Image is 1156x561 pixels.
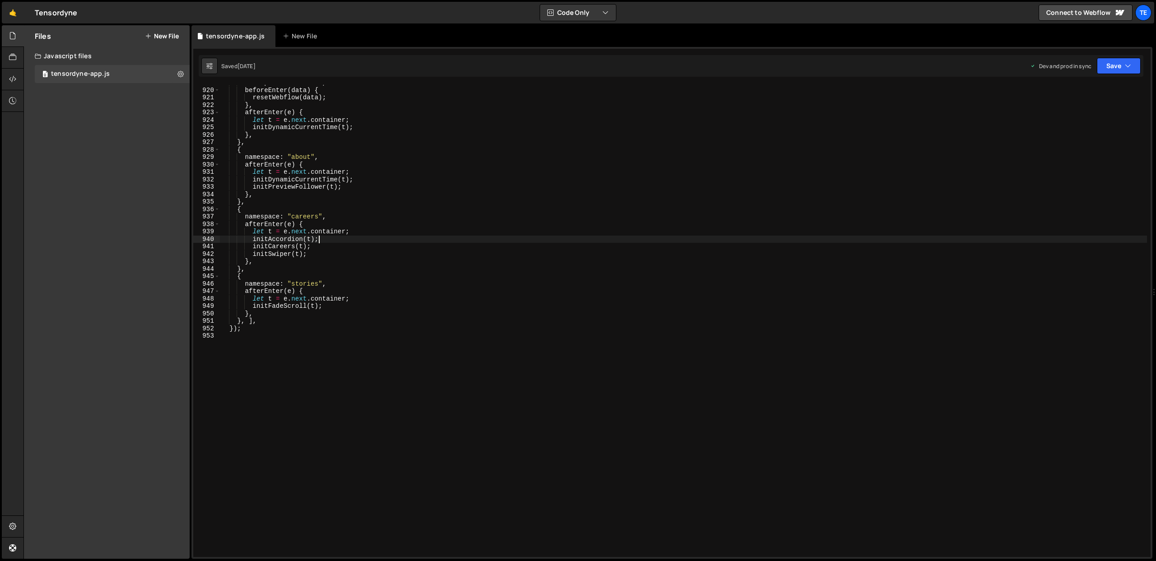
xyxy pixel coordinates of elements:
[540,5,616,21] button: Code Only
[1039,5,1133,21] a: Connect to Webflow
[1030,62,1091,70] div: Dev and prod in sync
[193,176,220,184] div: 932
[42,71,48,79] span: 0
[193,221,220,228] div: 938
[193,280,220,288] div: 946
[193,258,220,265] div: 943
[193,295,220,303] div: 948
[193,124,220,131] div: 925
[221,62,256,70] div: Saved
[193,131,220,139] div: 926
[193,250,220,258] div: 942
[193,161,220,169] div: 930
[193,228,220,236] div: 939
[193,213,220,221] div: 937
[1135,5,1151,21] a: Te
[35,65,190,83] div: 16395/44338.js
[193,109,220,116] div: 923
[193,265,220,273] div: 944
[24,47,190,65] div: Javascript files
[193,317,220,325] div: 951
[145,32,179,40] button: New File
[193,302,220,310] div: 949
[193,236,220,243] div: 940
[238,62,256,70] div: [DATE]
[193,139,220,146] div: 927
[193,183,220,191] div: 933
[193,168,220,176] div: 931
[51,70,110,78] div: tensordyne-app.js
[1097,58,1141,74] button: Save
[193,146,220,154] div: 928
[206,32,265,41] div: tensordyne-app.js
[193,206,220,213] div: 936
[2,2,24,23] a: 🤙
[193,243,220,250] div: 941
[193,191,220,199] div: 934
[193,116,220,124] div: 924
[35,31,51,41] h2: Files
[193,94,220,102] div: 921
[193,102,220,109] div: 922
[193,310,220,318] div: 950
[193,325,220,333] div: 952
[35,7,78,18] div: Tensordyne
[193,332,220,340] div: 953
[193,153,220,161] div: 929
[193,198,220,206] div: 935
[283,32,321,41] div: New File
[193,87,220,94] div: 920
[193,287,220,295] div: 947
[193,273,220,280] div: 945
